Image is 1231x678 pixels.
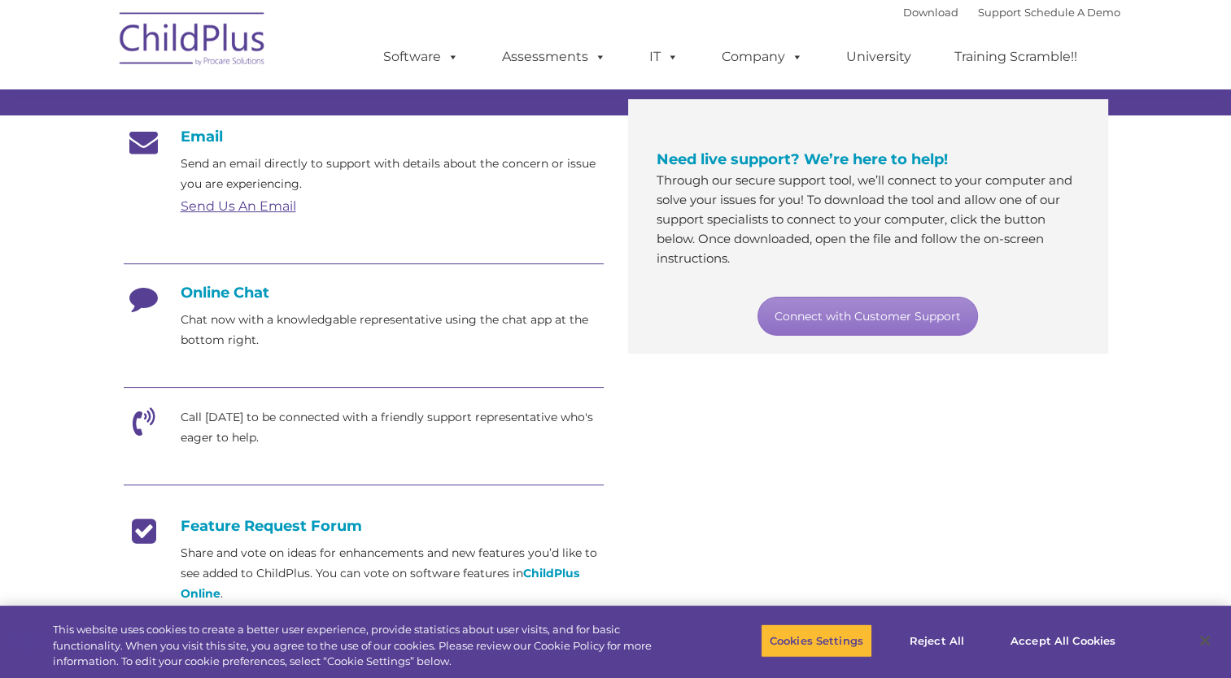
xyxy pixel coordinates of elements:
a: Connect with Customer Support [757,297,978,336]
h4: Online Chat [124,284,604,302]
a: Download [903,6,958,19]
span: Need live support? We’re here to help! [657,150,948,168]
a: Software [367,41,475,73]
button: Close [1187,623,1223,658]
h4: Feature Request Forum [124,517,604,535]
a: Send Us An Email [181,198,296,214]
a: Schedule A Demo [1024,6,1120,19]
p: Through our secure support tool, we’ll connect to your computer and solve your issues for you! To... [657,171,1080,268]
a: ChildPlus Online [181,566,579,601]
button: Cookies Settings [761,624,872,658]
p: Call [DATE] to be connected with a friendly support representative who's eager to help. [181,407,604,448]
font: | [903,6,1120,19]
div: This website uses cookies to create a better user experience, provide statistics about user visit... [53,622,677,670]
p: Send an email directly to support with details about the concern or issue you are experiencing. [181,154,604,194]
a: Support [978,6,1021,19]
a: Training Scramble!! [938,41,1093,73]
p: Share and vote on ideas for enhancements and new features you’d like to see added to ChildPlus. Y... [181,543,604,604]
button: Reject All [886,624,988,658]
button: Accept All Cookies [1002,624,1124,658]
a: University [830,41,928,73]
a: Company [705,41,819,73]
img: ChildPlus by Procare Solutions [111,1,274,82]
a: IT [633,41,695,73]
p: Chat now with a knowledgable representative using the chat app at the bottom right. [181,310,604,350]
h4: Email [124,128,604,146]
a: Assessments [486,41,622,73]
